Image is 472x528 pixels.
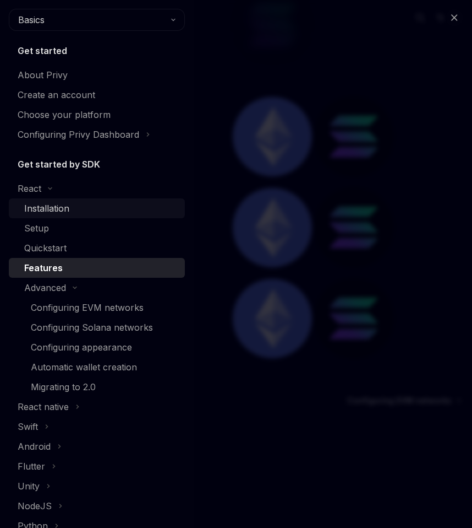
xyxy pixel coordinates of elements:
div: React [18,182,41,195]
div: Swift [18,420,38,433]
div: Choose your platform [18,108,111,121]
div: Migrating to 2.0 [31,380,96,394]
div: Quickstart [24,241,67,255]
div: Create an account [18,88,95,101]
div: Configuring EVM networks [31,301,144,314]
span: Basics [18,13,45,26]
div: Configuring appearance [31,341,132,354]
a: Setup [9,218,185,238]
div: Flutter [18,460,45,473]
a: Features [9,258,185,278]
a: About Privy [9,65,185,85]
div: React native [18,400,69,413]
div: Automatic wallet creation [31,360,137,374]
a: Configuring Solana networks [9,317,185,337]
div: Unity [18,479,40,493]
div: Features [24,261,63,274]
a: Configuring appearance [9,337,185,357]
a: Choose your platform [9,105,185,125]
a: Installation [9,198,185,218]
div: NodeJS [18,499,52,513]
div: Setup [24,222,49,235]
div: Installation [24,202,69,215]
a: Migrating to 2.0 [9,377,185,397]
div: Android [18,440,51,453]
div: About Privy [18,68,68,82]
a: Automatic wallet creation [9,357,185,377]
div: Configuring Solana networks [31,321,153,334]
h5: Get started [18,44,67,57]
div: Configuring Privy Dashboard [18,128,139,141]
a: Configuring EVM networks [9,298,185,317]
div: Advanced [24,281,66,294]
a: Create an account [9,85,185,105]
button: Basics [9,9,185,31]
h5: Get started by SDK [18,158,100,171]
a: Quickstart [9,238,185,258]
